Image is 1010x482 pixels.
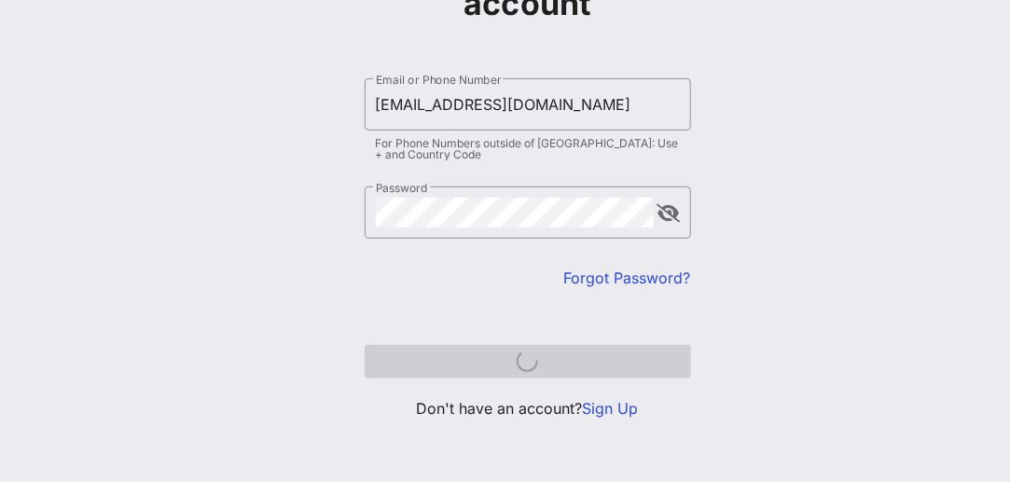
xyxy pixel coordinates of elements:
div: For Phone Numbers outside of [GEOGRAPHIC_DATA]: Use + and Country Code [376,138,680,160]
label: Password [376,181,428,195]
button: append icon [657,204,680,223]
p: Don't have an account? [365,397,691,420]
a: Forgot Password? [564,269,691,287]
label: Email or Phone Number [376,73,501,87]
a: Sign Up [583,399,639,418]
